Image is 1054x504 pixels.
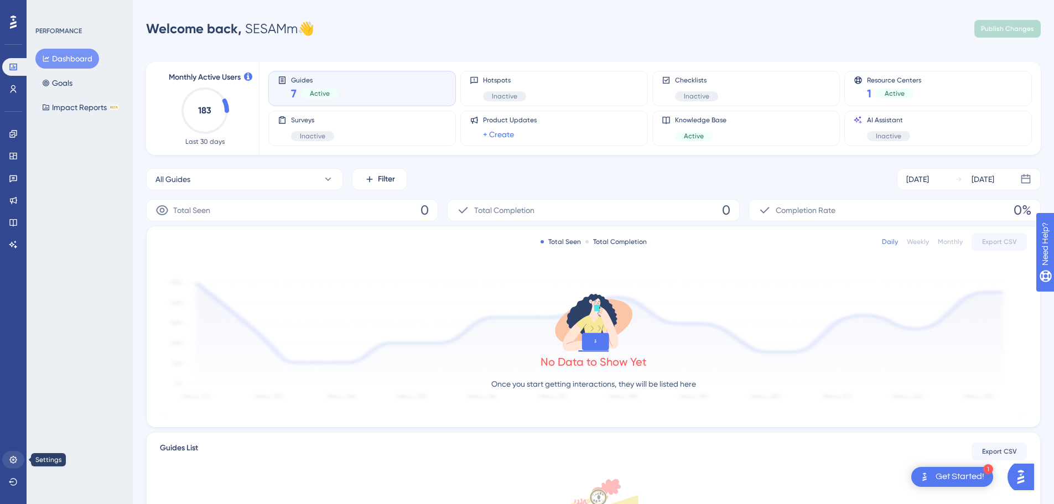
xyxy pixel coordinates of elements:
[492,92,517,101] span: Inactive
[491,377,696,391] p: Once you start getting interactions, they will be listed here
[882,237,898,246] div: Daily
[169,71,241,84] span: Monthly Active Users
[291,76,339,84] span: Guides
[974,20,1041,38] button: Publish Changes
[35,97,126,117] button: Impact ReportsBETA
[26,3,69,16] span: Need Help?
[300,132,325,141] span: Inactive
[876,132,901,141] span: Inactive
[972,233,1027,251] button: Export CSV
[541,237,581,246] div: Total Seen
[483,76,526,85] span: Hotspots
[684,132,704,141] span: Active
[982,447,1017,456] span: Export CSV
[146,168,343,190] button: All Guides
[420,201,429,219] span: 0
[675,76,718,85] span: Checklists
[684,92,709,101] span: Inactive
[310,89,330,98] span: Active
[146,20,242,37] span: Welcome back,
[675,116,726,124] span: Knowledge Base
[722,201,730,219] span: 0
[1014,201,1031,219] span: 0%
[352,168,407,190] button: Filter
[981,24,1034,33] span: Publish Changes
[867,116,910,124] span: AI Assistant
[1008,460,1041,493] iframe: UserGuiding AI Assistant Launcher
[911,467,993,487] div: Open Get Started! checklist, remaining modules: 1
[936,471,984,483] div: Get Started!
[972,173,994,186] div: [DATE]
[885,89,905,98] span: Active
[906,173,929,186] div: [DATE]
[867,76,921,84] span: Resource Centers
[938,237,963,246] div: Monthly
[291,116,334,124] span: Surveys
[291,86,297,101] span: 7
[483,128,514,141] a: + Create
[918,470,931,484] img: launcher-image-alternative-text
[198,105,211,116] text: 183
[585,237,647,246] div: Total Completion
[109,105,119,110] div: BETA
[541,354,647,370] div: No Data to Show Yet
[483,116,537,124] span: Product Updates
[185,137,225,146] span: Last 30 days
[173,204,210,217] span: Total Seen
[982,237,1017,246] span: Export CSV
[776,204,835,217] span: Completion Rate
[35,27,82,35] div: PERFORMANCE
[972,443,1027,460] button: Export CSV
[155,173,190,186] span: All Guides
[35,49,99,69] button: Dashboard
[474,204,534,217] span: Total Completion
[983,464,993,474] div: 1
[378,173,395,186] span: Filter
[907,237,929,246] div: Weekly
[146,20,314,38] div: SESAMm 👋
[35,73,79,93] button: Goals
[160,441,198,461] span: Guides List
[867,86,871,101] span: 1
